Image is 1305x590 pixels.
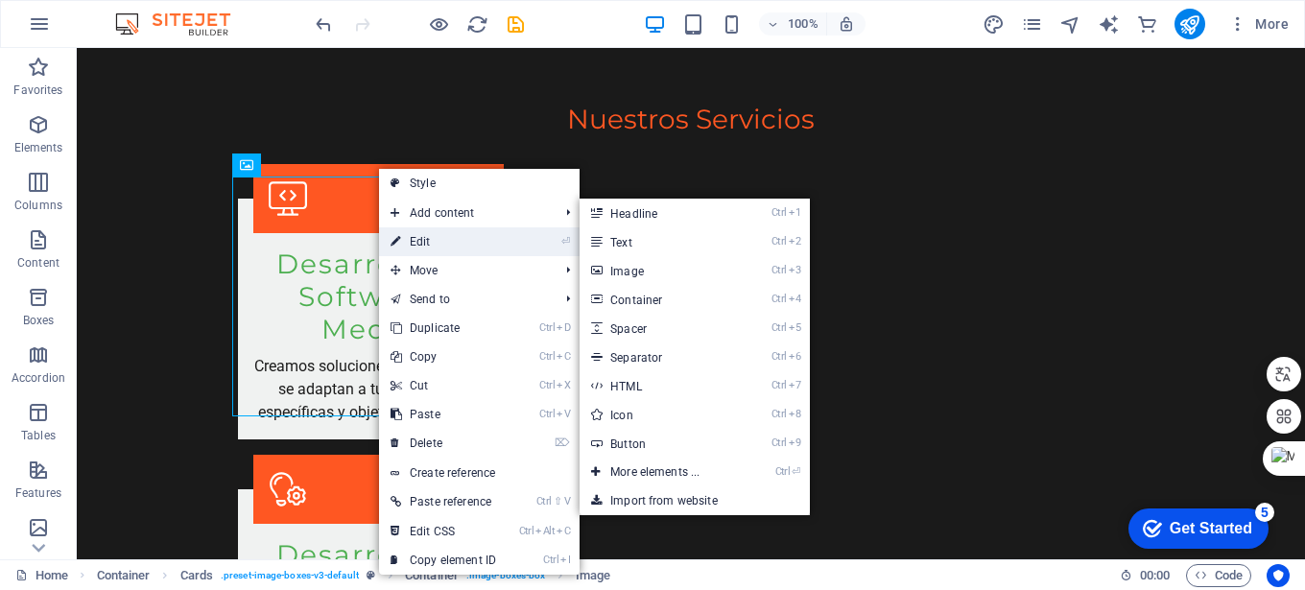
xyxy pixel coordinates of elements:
[771,264,787,276] i: Ctrl
[1136,12,1159,35] button: commerce
[1174,9,1205,39] button: publish
[12,370,65,386] p: Accordion
[379,199,551,227] span: Add content
[17,255,59,271] p: Content
[771,437,787,449] i: Ctrl
[539,321,555,334] i: Ctrl
[97,564,610,587] nav: breadcrumb
[789,264,801,276] i: 3
[759,12,827,35] button: 100%
[15,485,61,501] p: Features
[379,487,508,516] a: Ctrl⇧VPaste reference
[1120,564,1171,587] h6: Session time
[427,12,450,35] button: Click here to leave preview mode and continue editing
[466,13,488,35] i: Reload page
[771,379,787,391] i: Ctrl
[557,379,570,391] i: X
[580,199,738,227] a: Ctrl1Headline
[543,554,558,566] i: Ctrl
[1178,13,1200,35] i: Publish
[15,10,155,50] div: Get Started 5 items remaining, 0% complete
[1195,564,1243,587] span: Code
[465,12,488,35] button: reload
[1059,12,1082,35] button: navigator
[1221,9,1296,39] button: More
[789,321,801,334] i: 5
[771,293,787,305] i: Ctrl
[23,313,55,328] p: Boxes
[580,314,738,342] a: Ctrl5Spacer
[580,429,738,458] a: Ctrl9Button
[505,13,527,35] i: Save (Ctrl+S)
[313,13,335,35] i: Undo: Change image (Ctrl+Z)
[142,4,161,23] div: 5
[771,206,787,219] i: Ctrl
[789,379,801,391] i: 7
[1021,13,1043,35] i: Pages (Ctrl+Alt+S)
[97,564,151,587] span: Click to select. Double-click to edit
[57,21,139,38] div: Get Started
[838,15,855,33] i: On resize automatically adjust zoom level to fit chosen device.
[14,140,63,155] p: Elements
[561,235,570,248] i: ⏎
[379,342,508,371] a: CtrlCCopy
[580,285,738,314] a: Ctrl4Container
[519,525,534,537] i: Ctrl
[554,495,562,507] i: ⇧
[560,554,570,566] i: I
[379,256,551,285] span: Move
[771,321,787,334] i: Ctrl
[367,570,375,580] i: This element is a customizable preset
[379,285,551,314] a: Send to
[580,486,810,515] a: Import from website
[13,83,62,98] p: Favorites
[379,459,580,487] a: Create reference
[466,564,546,587] span: . image-boxes-box
[1021,12,1044,35] button: pages
[771,408,787,420] i: Ctrl
[379,371,508,400] a: CtrlXCut
[792,465,800,478] i: ⏎
[771,235,787,248] i: Ctrl
[379,169,580,198] a: Style
[379,400,508,429] a: CtrlVPaste
[536,495,552,507] i: Ctrl
[580,458,738,486] a: Ctrl⏎More elements ...
[539,408,555,420] i: Ctrl
[1267,564,1290,587] button: Usercentrics
[580,227,738,256] a: Ctrl2Text
[580,400,738,429] a: Ctrl8Icon
[771,350,787,363] i: Ctrl
[789,350,801,363] i: 6
[557,321,570,334] i: D
[580,256,738,285] a: Ctrl3Image
[1098,13,1120,35] i: AI Writer
[557,408,570,420] i: V
[180,564,213,587] span: Click to select. Double-click to edit
[1228,14,1289,34] span: More
[557,525,570,537] i: C
[555,437,570,449] i: ⌦
[789,206,801,219] i: 1
[21,428,56,443] p: Tables
[580,342,738,371] a: Ctrl6Separator
[539,379,555,391] i: Ctrl
[580,371,738,400] a: Ctrl7HTML
[110,12,254,35] img: Editor Logo
[789,437,801,449] i: 9
[1136,13,1158,35] i: Commerce
[983,12,1006,35] button: design
[789,235,801,248] i: 2
[221,564,359,587] span: . preset-image-boxes-v3-default
[535,525,555,537] i: Alt
[789,408,801,420] i: 8
[576,564,610,587] span: Click to select. Double-click to edit
[379,546,508,575] a: CtrlICopy element ID
[788,12,819,35] h6: 100%
[15,564,68,587] a: Click to cancel selection. Double-click to open Pages
[405,564,459,587] span: Click to select. Double-click to edit
[1140,564,1170,587] span: 00 00
[539,350,555,363] i: Ctrl
[789,293,801,305] i: 4
[1098,12,1121,35] button: text_generator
